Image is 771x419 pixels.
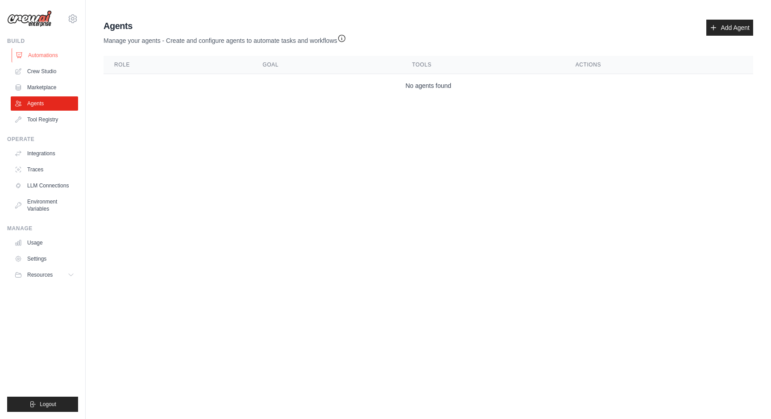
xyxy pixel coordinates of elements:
[11,178,78,193] a: LLM Connections
[104,56,252,74] th: Role
[11,236,78,250] a: Usage
[11,195,78,216] a: Environment Variables
[7,397,78,412] button: Logout
[27,271,53,278] span: Resources
[7,37,78,45] div: Build
[104,32,346,45] p: Manage your agents - Create and configure agents to automate tasks and workflows
[104,20,346,32] h2: Agents
[40,401,56,408] span: Logout
[11,162,78,177] a: Traces
[12,48,79,62] a: Automations
[252,56,401,74] th: Goal
[7,10,52,27] img: Logo
[11,64,78,79] a: Crew Studio
[11,96,78,111] a: Agents
[11,112,78,127] a: Tool Registry
[104,74,753,98] td: No agents found
[7,225,78,232] div: Manage
[11,80,78,95] a: Marketplace
[565,56,753,74] th: Actions
[706,20,753,36] a: Add Agent
[11,252,78,266] a: Settings
[402,56,565,74] th: Tools
[7,136,78,143] div: Operate
[11,146,78,161] a: Integrations
[11,268,78,282] button: Resources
